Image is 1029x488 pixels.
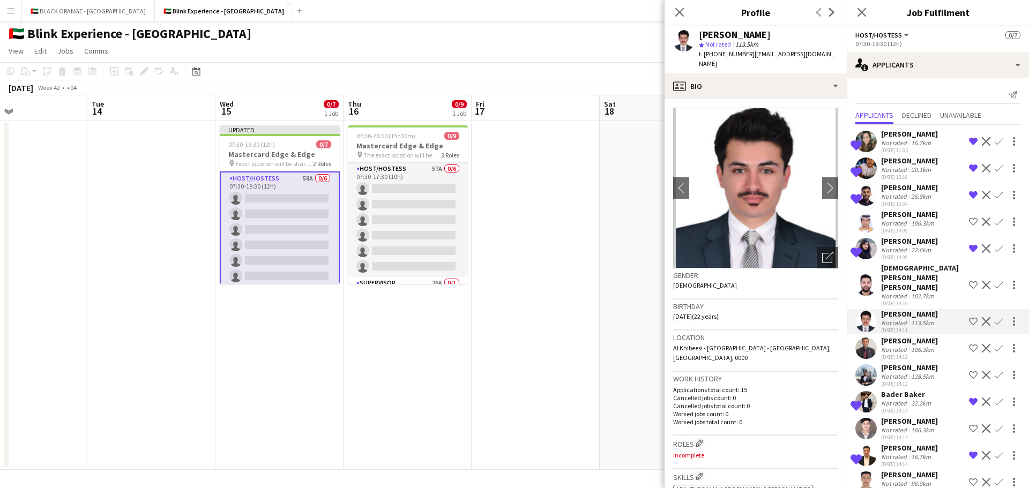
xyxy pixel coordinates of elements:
[881,363,938,372] div: [PERSON_NAME]
[733,40,760,48] span: 113.5km
[909,219,936,227] div: 106.3km
[699,50,834,67] span: | [EMAIL_ADDRESS][DOMAIN_NAME]
[346,105,361,117] span: 16
[348,141,468,151] h3: Mastercard Edge & Edge
[673,333,838,342] h3: Location
[324,109,338,117] div: 1 Job
[1005,31,1020,39] span: 0/7
[817,247,838,268] div: Open photos pop-in
[673,281,737,289] span: [DEMOGRAPHIC_DATA]
[881,399,909,407] div: Not rated
[881,319,909,327] div: Not rated
[665,5,847,19] h3: Profile
[155,1,293,21] button: 🇦🇪 Blink Experience - [GEOGRAPHIC_DATA]
[9,82,33,93] div: [DATE]
[881,426,909,434] div: Not rated
[902,111,931,119] span: Declined
[909,166,933,174] div: 20.1km
[452,109,466,117] div: 1 Job
[80,44,113,58] a: Comms
[881,309,938,319] div: [PERSON_NAME]
[90,105,104,117] span: 14
[220,149,340,159] h3: Mastercard Edge & Edge
[881,380,938,387] div: [DATE] 14:12
[881,263,965,292] div: [DEMOGRAPHIC_DATA] [PERSON_NAME] [PERSON_NAME]
[881,346,909,354] div: Not rated
[909,139,933,147] div: 16.7km
[9,26,251,42] h1: 🇦🇪 Blink Experience - [GEOGRAPHIC_DATA]
[909,346,936,354] div: 106.3km
[881,300,965,307] div: [DATE] 14:10
[881,174,938,181] div: [DATE] 12:10
[348,277,468,313] app-card-role: Supervisor26A0/1
[855,111,893,119] span: Applicants
[881,254,938,261] div: [DATE] 14:09
[909,426,936,434] div: 106.3km
[881,470,938,479] div: [PERSON_NAME]
[35,84,62,92] span: Week 42
[699,30,771,40] div: [PERSON_NAME]
[22,1,155,21] button: 🇦🇪 BLACK ORANGE - [GEOGRAPHIC_DATA]
[673,386,838,394] p: Applications total count: 15
[881,147,938,154] div: [DATE] 11:35
[881,389,933,399] div: Bader Baker
[881,461,938,468] div: [DATE] 14:14
[348,125,468,284] div: 07:30-23:00 (15h30m)0/9Mastercard Edge & Edge The exact location will be shared later3 RolesHost/...
[602,105,616,117] span: 18
[909,479,933,487] div: 96.8km
[699,50,755,58] span: t. [PHONE_NUMBER]
[220,125,340,134] div: Updated
[665,73,847,99] div: Bio
[909,453,933,461] div: 16.7km
[324,100,339,108] span: 0/7
[881,327,938,334] div: [DATE] 14:11
[92,99,104,109] span: Tue
[881,183,938,192] div: [PERSON_NAME]
[452,100,467,108] span: 0/9
[673,302,838,311] h3: Birthday
[673,438,838,449] h3: Roles
[673,344,831,362] span: Al Khibeesi - [GEOGRAPHIC_DATA] - [GEOGRAPHIC_DATA], [GEOGRAPHIC_DATA], 0000
[235,160,313,168] span: Exact location will be shared later
[220,99,234,109] span: Wed
[220,125,340,284] app-job-card: Updated07:30-19:30 (12h)0/7Mastercard Edge & Edge Exact location will be shared later2 RolesHost/...
[909,399,933,407] div: 32.2km
[909,292,936,300] div: 102.7km
[881,479,909,487] div: Not rated
[228,140,275,148] span: 07:30-19:30 (12h)
[855,40,1020,48] div: 07:30-19:30 (12h)
[940,111,981,119] span: Unavailable
[881,246,909,254] div: Not rated
[881,443,938,453] div: [PERSON_NAME]
[909,192,933,200] div: 26.8km
[57,46,73,56] span: Jobs
[881,209,938,219] div: [PERSON_NAME]
[673,471,838,482] h3: Skills
[4,44,28,58] a: View
[444,132,459,140] span: 0/9
[316,140,331,148] span: 0/7
[673,394,838,402] p: Cancelled jobs count: 0
[474,105,484,117] span: 17
[673,410,838,418] p: Worked jobs count: 0
[220,171,340,288] app-card-role: Host/Hostess58A0/607:30-19:30 (12h)
[881,292,909,300] div: Not rated
[881,139,909,147] div: Not rated
[881,156,938,166] div: [PERSON_NAME]
[348,163,468,277] app-card-role: Host/Hostess57A0/607:30-17:30 (10h)
[66,84,77,92] div: +04
[673,418,838,426] p: Worked jobs total count: 0
[673,312,719,320] span: [DATE] (22 years)
[881,336,938,346] div: [PERSON_NAME]
[855,31,902,39] span: Host/Hostess
[53,44,78,58] a: Jobs
[673,108,838,268] img: Crew avatar or photo
[881,219,909,227] div: Not rated
[705,40,731,48] span: Not rated
[909,246,933,254] div: 22.6km
[881,200,938,207] div: [DATE] 13:34
[881,416,938,426] div: [PERSON_NAME]
[855,31,911,39] button: Host/Hostess
[673,402,838,410] p: Cancelled jobs total count: 0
